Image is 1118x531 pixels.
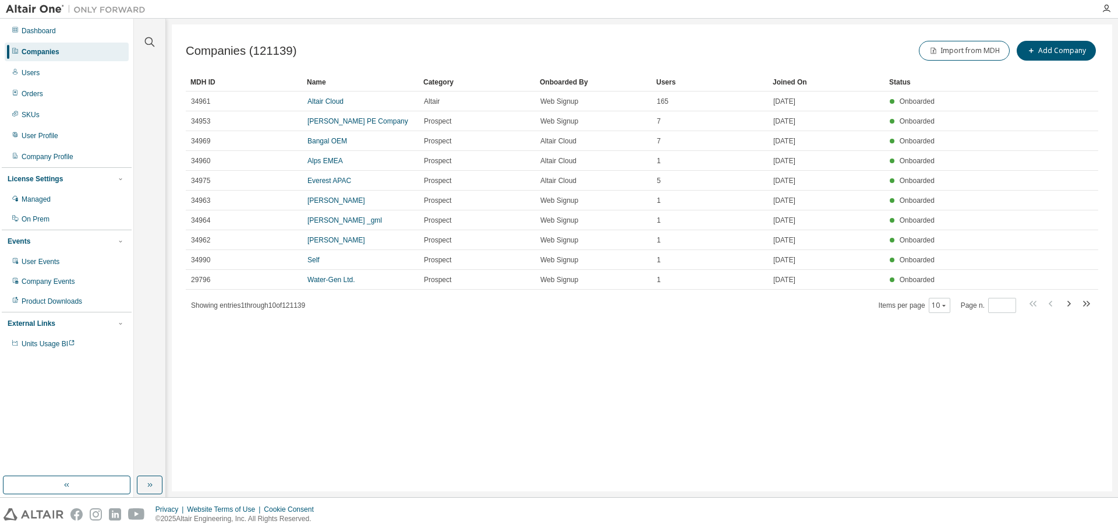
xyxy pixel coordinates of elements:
[540,156,576,166] span: Altair Cloud
[424,176,451,185] span: Prospect
[424,97,440,106] span: Altair
[773,156,795,166] span: [DATE]
[540,235,578,245] span: Web Signup
[191,196,210,205] span: 34963
[22,110,40,119] div: SKUs
[773,73,880,92] div: Joined On
[307,256,320,264] a: Self
[307,196,365,205] a: [PERSON_NAME]
[773,196,795,205] span: [DATE]
[773,235,795,245] span: [DATE]
[540,196,578,205] span: Web Signup
[900,137,935,145] span: Onboarded
[773,97,795,106] span: [DATE]
[657,176,661,185] span: 5
[307,177,351,185] a: Everest APAC
[1017,41,1096,61] button: Add Company
[900,276,935,284] span: Onboarded
[900,216,935,224] span: Onboarded
[919,41,1010,61] button: Import from MDH
[657,156,661,166] span: 1
[657,235,661,245] span: 1
[187,505,264,514] div: Website Terms of Use
[656,73,763,92] div: Users
[900,196,935,205] span: Onboarded
[424,196,451,205] span: Prospect
[773,117,795,126] span: [DATE]
[424,136,451,146] span: Prospect
[22,68,40,78] div: Users
[8,174,63,184] div: License Settings
[657,97,668,106] span: 165
[22,277,75,286] div: Company Events
[657,196,661,205] span: 1
[961,298,1016,313] span: Page n.
[8,319,55,328] div: External Links
[90,508,102,521] img: instagram.svg
[8,237,30,246] div: Events
[22,26,56,36] div: Dashboard
[307,216,382,224] a: [PERSON_NAME] _gml
[22,340,75,348] span: Units Usage BI
[879,298,950,313] span: Items per page
[155,505,187,514] div: Privacy
[424,117,451,126] span: Prospect
[6,3,151,15] img: Altair One
[424,255,451,265] span: Prospect
[128,508,145,521] img: youtube.svg
[889,73,1028,92] div: Status
[191,216,210,225] span: 34964
[191,275,210,284] span: 29796
[657,275,661,284] span: 1
[22,152,73,161] div: Company Profile
[22,89,43,99] div: Orders
[307,157,343,165] a: Alps EMEA
[307,117,408,125] a: [PERSON_NAME] PE Company
[191,176,210,185] span: 34975
[22,257,59,266] div: User Events
[424,275,451,284] span: Prospect
[191,235,210,245] span: 34962
[932,301,947,310] button: 10
[264,505,320,514] div: Cookie Consent
[900,177,935,185] span: Onboarded
[22,195,51,204] div: Managed
[773,255,795,265] span: [DATE]
[773,216,795,225] span: [DATE]
[191,136,210,146] span: 34969
[540,97,578,106] span: Web Signup
[22,131,58,140] div: User Profile
[307,73,414,92] div: Name
[424,216,451,225] span: Prospect
[540,216,578,225] span: Web Signup
[773,136,795,146] span: [DATE]
[540,255,578,265] span: Web Signup
[657,216,661,225] span: 1
[186,44,296,58] span: Companies (121139)
[22,297,82,306] div: Product Downloads
[773,275,795,284] span: [DATE]
[423,73,530,92] div: Category
[3,508,63,521] img: altair_logo.svg
[190,73,298,92] div: MDH ID
[307,97,344,106] a: Altair Cloud
[657,117,661,126] span: 7
[657,136,661,146] span: 7
[191,301,305,310] span: Showing entries 1 through 10 of 121139
[540,73,647,92] div: Onboarded By
[540,275,578,284] span: Web Signup
[191,97,210,106] span: 34961
[155,514,321,524] p: © 2025 Altair Engineering, Inc. All Rights Reserved.
[540,117,578,126] span: Web Signup
[900,236,935,244] span: Onboarded
[424,235,451,245] span: Prospect
[70,508,83,521] img: facebook.svg
[540,136,576,146] span: Altair Cloud
[307,236,365,244] a: [PERSON_NAME]
[191,255,210,265] span: 34990
[22,214,49,224] div: On Prem
[900,256,935,264] span: Onboarded
[424,156,451,166] span: Prospect
[191,117,210,126] span: 34953
[657,255,661,265] span: 1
